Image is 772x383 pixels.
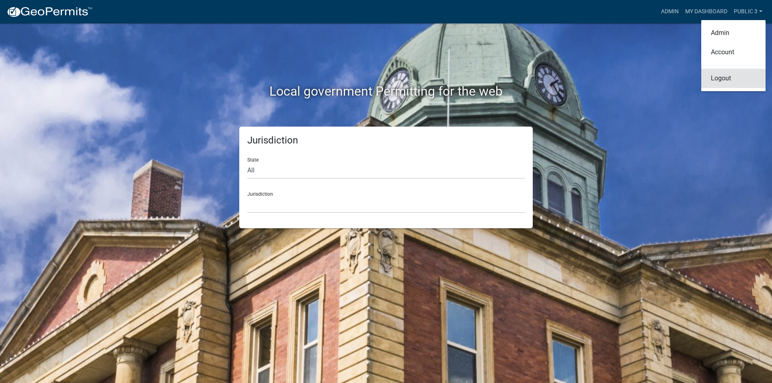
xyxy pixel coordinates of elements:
[701,43,766,62] a: Account
[682,4,731,19] a: My Dashboard
[701,20,766,91] div: public 3
[731,4,766,19] a: public 3
[701,69,766,88] a: Logout
[701,23,766,43] a: Admin
[658,4,682,19] a: Admin
[163,84,609,99] h2: Local government Permitting for the web
[247,135,525,146] h5: Jurisdiction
